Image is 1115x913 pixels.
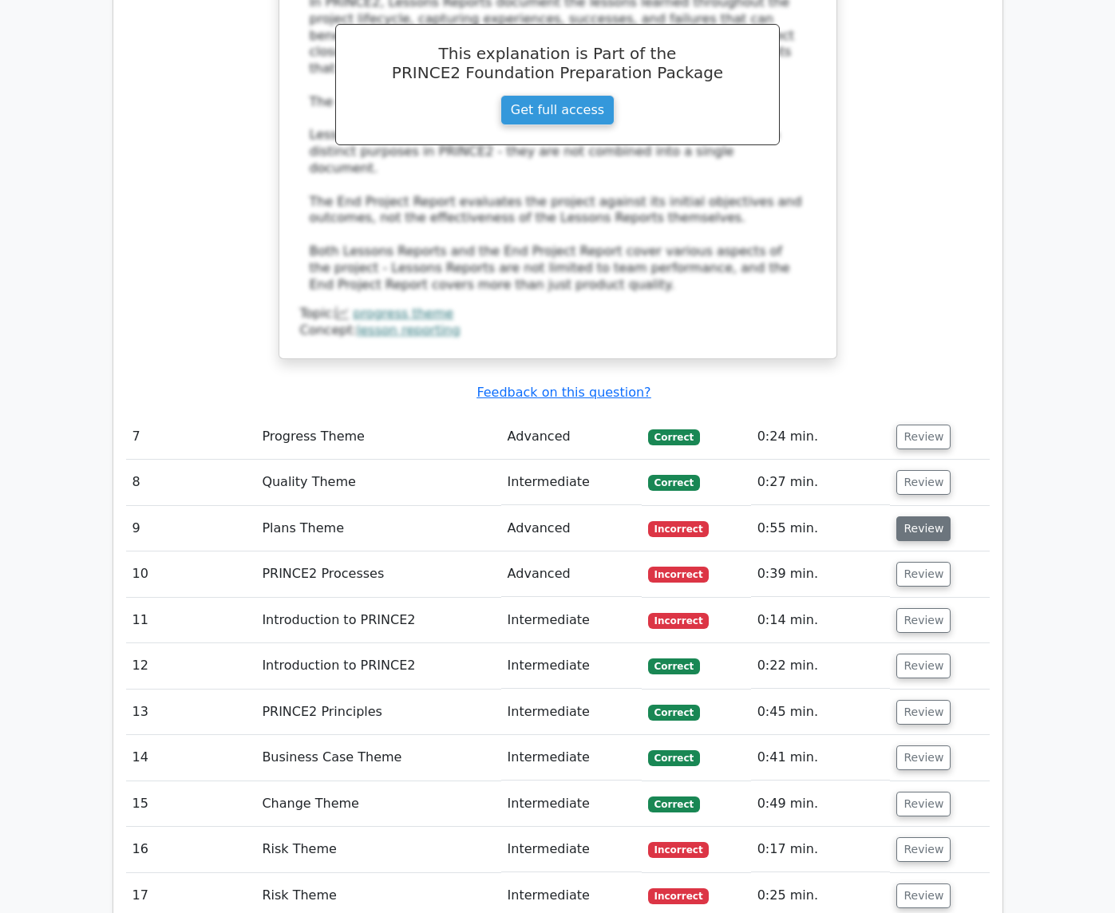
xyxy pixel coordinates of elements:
span: Correct [648,750,700,766]
a: Feedback on this question? [476,385,650,400]
td: Quality Theme [255,460,500,505]
span: Correct [648,796,700,812]
a: lesson reporting [357,322,461,338]
span: Correct [648,658,700,674]
td: 0:22 min. [751,643,891,689]
td: 12 [126,643,256,689]
td: 0:41 min. [751,735,891,781]
button: Review [896,792,951,816]
td: Risk Theme [255,827,500,872]
td: 16 [126,827,256,872]
button: Review [896,470,951,495]
td: Introduction to PRINCE2 [255,598,500,643]
td: Intermediate [501,460,642,505]
td: 10 [126,551,256,597]
button: Review [896,654,951,678]
td: 0:39 min. [751,551,891,597]
button: Review [896,745,951,770]
button: Review [896,883,951,908]
td: 13 [126,690,256,735]
div: Topic: [300,306,816,322]
td: 0:14 min. [751,598,891,643]
td: Intermediate [501,781,642,827]
span: Incorrect [648,521,710,537]
td: Introduction to PRINCE2 [255,643,500,689]
td: PRINCE2 Principles [255,690,500,735]
td: Intermediate [501,598,642,643]
td: 0:24 min. [751,414,891,460]
td: Intermediate [501,643,642,689]
span: Correct [648,475,700,491]
td: Intermediate [501,827,642,872]
span: Incorrect [648,567,710,583]
td: 0:49 min. [751,781,891,827]
td: Advanced [501,551,642,597]
td: Advanced [501,414,642,460]
div: Concept: [300,322,816,339]
td: Change Theme [255,781,500,827]
td: 11 [126,598,256,643]
td: 7 [126,414,256,460]
td: Intermediate [501,735,642,781]
td: Business Case Theme [255,735,500,781]
span: Incorrect [648,888,710,904]
td: 0:27 min. [751,460,891,505]
td: 0:55 min. [751,506,891,551]
td: Intermediate [501,690,642,735]
button: Review [896,608,951,633]
td: Progress Theme [255,414,500,460]
td: 15 [126,781,256,827]
button: Review [896,700,951,725]
td: 8 [126,460,256,505]
td: 14 [126,735,256,781]
td: Advanced [501,506,642,551]
span: Incorrect [648,842,710,858]
span: Correct [648,705,700,721]
button: Review [896,425,951,449]
a: Get full access [500,95,615,125]
button: Review [896,837,951,862]
td: PRINCE2 Processes [255,551,500,597]
td: 0:17 min. [751,827,891,872]
button: Review [896,562,951,587]
td: Plans Theme [255,506,500,551]
td: 0:45 min. [751,690,891,735]
span: Incorrect [648,613,710,629]
span: Correct [648,429,700,445]
button: Review [896,516,951,541]
td: 9 [126,506,256,551]
a: progress theme [353,306,453,321]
